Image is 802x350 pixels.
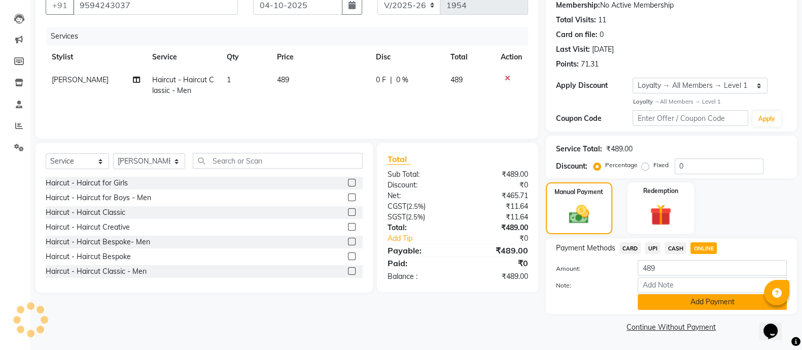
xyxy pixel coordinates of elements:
a: Add Tip [379,233,470,244]
span: Total [387,154,410,165]
span: CARD [619,242,641,254]
div: Haircut - Haircut Creative [46,222,130,233]
div: Service Total: [556,144,602,154]
label: Manual Payment [554,187,603,197]
div: Balance : [379,271,458,282]
div: Discount: [556,161,587,172]
span: SGST [387,212,405,221]
div: Apply Discount [556,80,633,91]
div: [DATE] [592,44,614,55]
div: Haircut - Haircut Classic [46,207,125,218]
div: ₹489.00 [458,222,536,233]
th: Action [495,46,528,69]
div: ₹489.00 [606,144,633,154]
div: Total Visits: [556,15,596,25]
div: Haircut - Haircut Bespoke- Men [46,237,150,247]
th: Price [271,46,370,69]
a: Continue Without Payment [548,322,795,333]
div: ( ) [379,212,458,222]
label: Amount: [548,264,631,273]
div: All Members → Level 1 [633,98,787,106]
th: Stylist [46,46,146,69]
div: Sub Total: [379,169,458,180]
th: Qty [221,46,270,69]
div: ₹465.71 [458,190,536,201]
div: ₹489.00 [458,271,536,282]
div: Haircut - Haircut for Girls [46,178,128,188]
span: | [390,75,392,85]
span: CASH [665,242,686,254]
span: 489 [450,75,463,84]
div: Haircut - Haircut Classic - Men [46,266,147,277]
th: Service [146,46,221,69]
span: Payment Methods [556,243,615,253]
div: Last Visit: [556,44,590,55]
span: 489 [277,75,289,84]
label: Fixed [653,161,669,170]
div: Net: [379,190,458,201]
label: Note: [548,281,631,290]
div: ₹0 [471,233,536,244]
button: Apply [752,111,781,126]
div: 11 [598,15,606,25]
div: ( ) [379,201,458,212]
div: 0 [600,29,604,40]
span: 1 [227,75,231,84]
input: Search or Scan [193,153,363,169]
input: Enter Offer / Coupon Code [633,110,748,126]
div: Total: [379,222,458,233]
input: Add Note [638,277,787,293]
div: Card on file: [556,29,598,40]
div: Points: [556,59,579,70]
label: Redemption [643,186,678,196]
div: Services [47,27,536,46]
span: 0 F [376,75,386,85]
div: ₹11.64 [458,201,536,212]
div: Paid: [379,257,458,269]
span: UPI [645,242,660,254]
span: 2.5% [408,202,423,210]
div: ₹0 [458,180,536,190]
button: Add Payment [638,294,787,310]
img: _gift.svg [643,202,678,228]
div: Payable: [379,244,458,257]
div: ₹489.00 [458,169,536,180]
span: Haircut - Haircut Classic - Men [152,75,214,95]
span: [PERSON_NAME] [52,75,109,84]
th: Disc [370,46,444,69]
div: ₹11.64 [458,212,536,222]
div: Discount: [379,180,458,190]
div: 71.31 [581,59,599,70]
span: CGST [387,202,406,211]
span: ONLINE [690,242,717,254]
label: Percentage [605,161,638,170]
span: 2.5% [407,213,423,221]
span: 0 % [396,75,408,85]
div: Haircut - Haircut Bespoke [46,251,131,262]
div: ₹0 [458,257,536,269]
th: Total [444,46,495,69]
img: _cash.svg [563,203,596,226]
div: ₹489.00 [458,244,536,257]
input: Amount [638,260,787,276]
div: Coupon Code [556,113,633,124]
iframe: chat widget [759,309,792,340]
div: Haircut - Haircut for Boys - Men [46,193,151,203]
strong: Loyalty → [633,98,659,105]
